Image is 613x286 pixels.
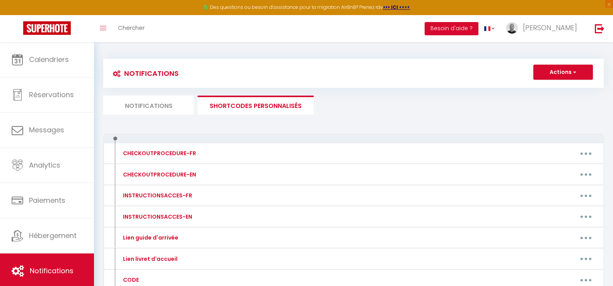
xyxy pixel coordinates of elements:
img: ... [506,22,518,34]
img: Super Booking [23,21,71,35]
span: Analytics [29,160,60,170]
a: >>> ICI <<<< [383,4,410,10]
li: SHORTCODES PERSONNALISÉS [198,96,314,115]
div: Lien guide d'arrivée [121,233,178,242]
span: Hébergement [29,231,77,240]
div: INSTRUCTIONSACCES-EN [121,212,192,221]
div: INSTRUCTIONSACCES-FR [121,191,192,200]
a: Chercher [112,15,150,42]
span: Paiements [29,195,65,205]
a: ... [PERSON_NAME] [500,15,587,42]
div: CHECKOUTPROCEDURE-EN [121,170,196,179]
div: Lien livret d'accueil [121,255,178,263]
span: Calendriers [29,55,69,64]
span: Notifications [30,266,73,276]
span: Réservations [29,90,74,99]
span: [PERSON_NAME] [523,23,577,33]
li: Notifications [103,96,194,115]
button: Actions [533,65,593,80]
div: CHECKOUTPROCEDURE-FR [121,149,196,158]
img: logout [595,24,604,33]
button: Besoin d'aide ? [425,22,478,35]
div: CODE [121,276,139,284]
span: Messages [29,125,64,135]
h3: Notifications [109,65,179,82]
span: Chercher [118,24,145,32]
